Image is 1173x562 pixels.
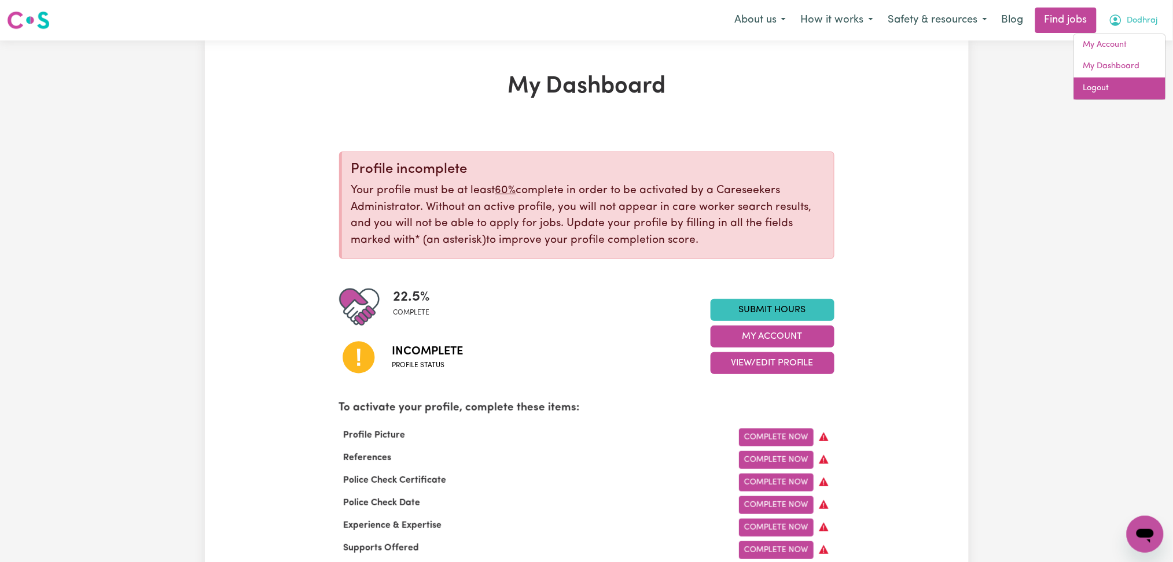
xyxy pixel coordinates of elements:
[1074,56,1165,77] a: My Dashboard
[1127,516,1164,553] iframe: Button to launch messaging window
[1074,34,1165,56] a: My Account
[392,360,464,371] span: Profile status
[711,326,834,347] button: My Account
[739,519,814,537] a: Complete Now
[339,521,447,530] span: Experience & Expertise
[339,498,425,508] span: Police Check Date
[711,352,834,374] button: View/Edit Profile
[392,343,464,360] span: Incomplete
[739,451,814,469] a: Complete Now
[495,185,516,196] u: 60%
[339,400,834,417] p: To activate your profile, complete these items:
[1074,77,1165,99] a: Logout
[339,73,834,101] h1: My Dashboard
[711,299,834,321] a: Submit Hours
[1127,14,1159,27] span: Dodhraj
[394,287,440,327] div: Profile completeness: 22.5%
[739,474,814,491] a: Complete Now
[739,496,814,514] a: Complete Now
[727,8,793,32] button: About us
[351,183,825,249] p: Your profile must be at least complete in order to be activated by a Careseekers Administrator. W...
[1101,8,1166,32] button: My Account
[7,7,50,34] a: Careseekers logo
[339,476,451,485] span: Police Check Certificate
[881,8,995,32] button: Safety & resources
[394,308,431,318] span: complete
[7,10,50,31] img: Careseekers logo
[739,428,814,446] a: Complete Now
[394,287,431,308] span: 22.5 %
[351,161,825,178] div: Profile incomplete
[339,453,396,463] span: References
[995,8,1031,33] a: Blog
[339,431,410,440] span: Profile Picture
[415,235,487,246] span: an asterisk
[1035,8,1097,33] a: Find jobs
[1073,34,1166,100] div: My Account
[739,541,814,559] a: Complete Now
[339,543,424,553] span: Supports Offered
[793,8,881,32] button: How it works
